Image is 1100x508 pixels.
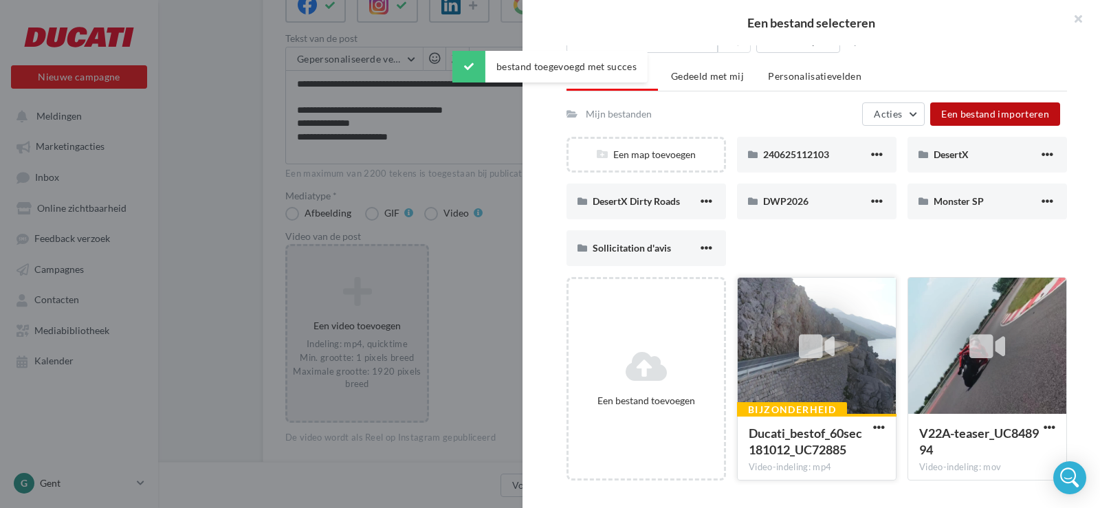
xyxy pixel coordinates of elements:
span: DWP2026 [763,195,808,207]
span: DesertX [934,148,969,160]
span: Ducati_bestof_60sec 181012_UC72885 [749,426,862,457]
span: Acties [874,108,902,120]
span: Gedeeld met mij [671,70,744,82]
span: Monster SP [934,195,984,207]
span: Sollicitation d'avis [593,242,671,254]
button: Een bestand importeren [930,102,1060,126]
h2: Een bestand selecteren [544,16,1078,29]
div: Een bestand toevoegen [574,394,718,408]
span: 240625112103 [763,148,829,160]
span: Een bestand importeren [941,108,1049,120]
button: Acties [862,102,925,126]
span: Personalisatievelden [768,70,861,82]
div: Mijn bestanden [586,107,652,121]
div: Een map toevoegen [569,148,724,162]
div: Video-indeling: mov [919,461,1055,474]
span: V22A-teaser_UC848994 [919,426,1039,457]
div: Bijzonderheid [737,402,847,417]
div: Open Intercom Messenger [1053,461,1086,494]
div: Video-indeling: mp4 [749,461,885,474]
span: DesertX Dirty Roads [593,195,680,207]
div: bestand toegevoegd met succes [452,51,648,82]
